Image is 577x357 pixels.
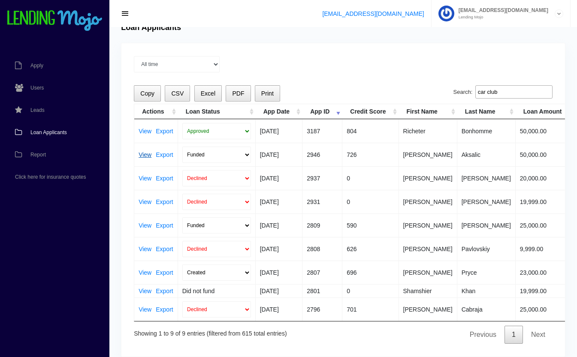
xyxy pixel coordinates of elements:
a: View [139,175,151,181]
td: Did not fund [178,284,256,297]
td: [PERSON_NAME] [399,190,457,213]
a: Export [156,306,173,312]
td: [DATE] [256,237,302,261]
td: 2931 [302,190,342,213]
span: [EMAIL_ADDRESS][DOMAIN_NAME] [454,8,548,13]
a: Export [156,128,173,134]
td: 2809 [302,213,342,237]
button: Print [255,85,280,102]
th: Actions: activate to sort column ascending [134,104,178,119]
td: [PERSON_NAME] [399,237,457,261]
td: 23,000.00 [516,261,575,284]
button: CSV [165,85,190,102]
span: Click here for insurance quotes [15,174,86,180]
span: PDF [232,90,244,97]
td: [DATE] [256,284,302,297]
td: [DATE] [256,143,302,166]
th: Loan Status: activate to sort column ascending [178,104,256,119]
a: Export [156,288,173,294]
button: Excel [194,85,222,102]
a: Export [156,175,173,181]
span: Excel [201,90,215,97]
th: App Date: activate to sort column ascending [256,104,302,119]
th: Last Name: activate to sort column ascending [457,104,516,119]
label: Search: [453,85,553,99]
td: 2808 [302,237,342,261]
a: View [139,246,151,252]
td: [PERSON_NAME] [399,261,457,284]
td: [DATE] [256,297,302,321]
td: 50,000.00 [516,143,575,166]
td: Richeter [399,119,457,143]
a: View [139,222,151,228]
a: View [139,128,151,134]
a: [EMAIL_ADDRESS][DOMAIN_NAME] [322,10,424,17]
td: 626 [342,237,399,261]
span: Copy [140,90,154,97]
td: 590 [342,213,399,237]
td: [DATE] [256,119,302,143]
td: 50,000.00 [516,119,575,143]
td: [PERSON_NAME] [399,213,457,237]
td: 2807 [302,261,342,284]
button: Copy [134,85,161,102]
td: 25,000.00 [516,213,575,237]
td: 2946 [302,143,342,166]
span: Report [30,152,46,157]
td: 0 [342,190,399,213]
td: 19,999.00 [516,284,575,297]
td: 3187 [302,119,342,143]
div: Showing 1 to 9 of 9 entries (filtered from 615 total entries) [134,324,287,338]
td: Pavlovskiy [457,237,516,261]
td: [DATE] [256,261,302,284]
a: Export [156,152,173,158]
td: [DATE] [256,213,302,237]
td: [PERSON_NAME] [399,166,457,190]
span: CSV [171,90,184,97]
td: 2801 [302,284,342,297]
button: PDF [226,85,251,102]
a: Export [156,199,173,205]
th: First Name: activate to sort column ascending [399,104,457,119]
td: 25,000.00 [516,297,575,321]
span: Print [261,90,274,97]
td: 726 [342,143,399,166]
span: Leads [30,108,45,113]
span: Loan Applicants [30,130,67,135]
td: 0 [342,166,399,190]
td: Bonhomme [457,119,516,143]
td: [PERSON_NAME] [399,297,457,321]
small: Lending Mojo [454,15,548,19]
td: Shamshier [399,284,457,297]
span: Apply [30,63,43,68]
img: logo-small.png [6,10,103,32]
th: App ID: activate to sort column ascending [302,104,342,119]
th: Credit Score: activate to sort column ascending [342,104,399,119]
a: Next [524,326,553,344]
a: Export [156,246,173,252]
a: View [139,306,151,312]
h4: Loan Applicants [121,23,181,33]
a: View [139,288,151,294]
img: Profile image [438,6,454,21]
a: View [139,270,151,276]
td: Pryce [457,261,516,284]
td: 9,999.00 [516,237,575,261]
a: Export [156,270,173,276]
td: 19,999.00 [516,190,575,213]
td: [PERSON_NAME] [457,213,516,237]
a: View [139,152,151,158]
td: [DATE] [256,166,302,190]
td: [PERSON_NAME] [399,143,457,166]
td: 701 [342,297,399,321]
td: 20,000.00 [516,166,575,190]
td: 0 [342,284,399,297]
td: 2796 [302,297,342,321]
td: 804 [342,119,399,143]
a: View [139,199,151,205]
td: [DATE] [256,190,302,213]
td: Khan [457,284,516,297]
td: 2937 [302,166,342,190]
td: Cabraja [457,297,516,321]
span: Users [30,85,44,90]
